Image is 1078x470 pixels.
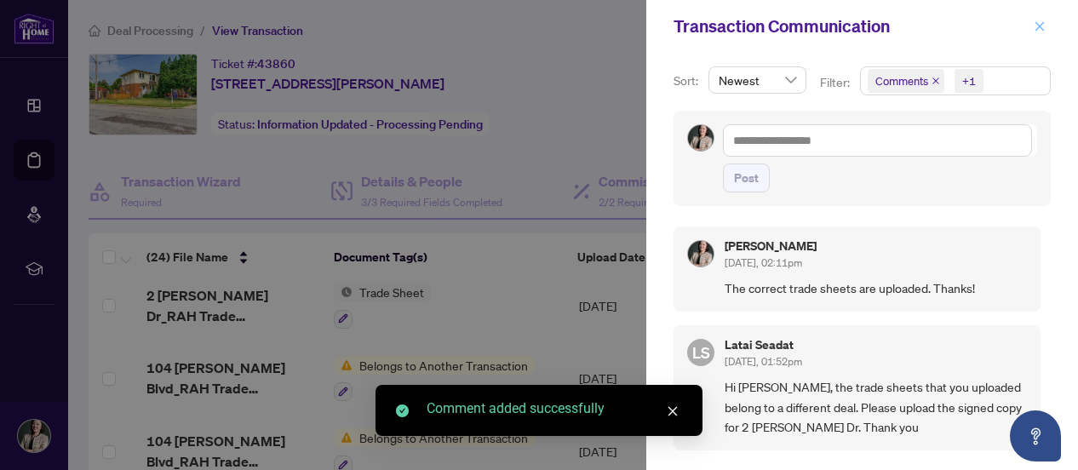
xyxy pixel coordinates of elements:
[962,72,976,89] div: +1
[663,402,682,421] a: Close
[688,241,714,267] img: Profile Icon
[820,73,852,92] p: Filter:
[725,339,802,351] h5: Latai Seadat
[725,240,817,252] h5: [PERSON_NAME]
[875,72,928,89] span: Comments
[1034,20,1046,32] span: close
[725,278,1027,298] span: The correct trade sheets are uploaded. Thanks!
[725,377,1027,437] span: Hi [PERSON_NAME], the trade sheets that you uploaded belong to a different deal. Please upload th...
[719,67,796,93] span: Newest
[674,14,1029,39] div: Transaction Communication
[725,355,802,368] span: [DATE], 01:52pm
[688,125,714,151] img: Profile Icon
[667,405,679,417] span: close
[723,163,770,192] button: Post
[725,256,802,269] span: [DATE], 02:11pm
[932,77,940,85] span: close
[692,341,710,364] span: LS
[674,72,702,90] p: Sort:
[427,398,682,419] div: Comment added successfully
[396,404,409,417] span: check-circle
[1010,410,1061,461] button: Open asap
[868,69,944,93] span: Comments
